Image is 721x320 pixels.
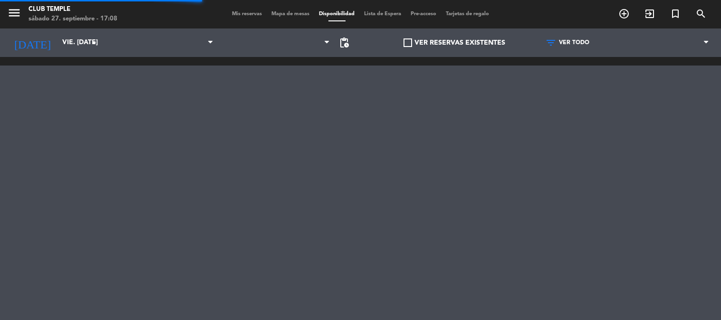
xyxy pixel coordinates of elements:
label: VER RESERVAS EXISTENTES [404,38,505,48]
span: pending_actions [338,37,350,48]
div: CLUB TEMPLE [29,5,117,14]
i: [DATE] [7,32,58,53]
i: turned_in_not [670,8,681,19]
span: Disponibilidad [314,11,359,17]
i: search [695,8,707,19]
span: VER TODO [559,39,589,46]
span: Tarjetas de regalo [441,11,494,17]
span: Mapa de mesas [267,11,314,17]
span: Pre-acceso [406,11,441,17]
button: menu [7,6,21,23]
i: arrow_drop_down [88,37,100,48]
i: add_circle_outline [618,8,630,19]
span: Mis reservas [227,11,267,17]
span: Lista de Espera [359,11,406,17]
div: sábado 27. septiembre - 17:08 [29,14,117,24]
i: exit_to_app [644,8,655,19]
i: menu [7,6,21,20]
